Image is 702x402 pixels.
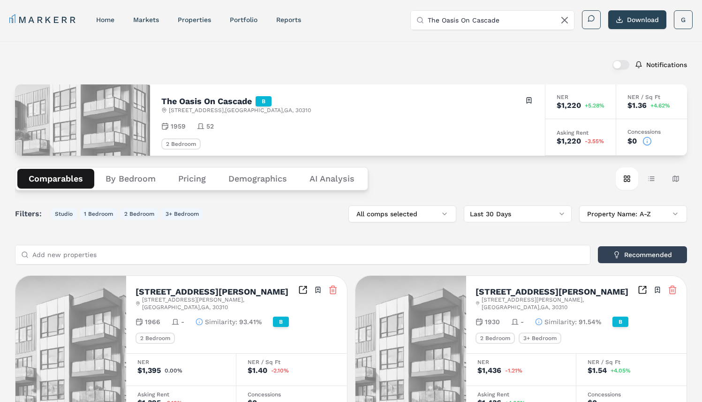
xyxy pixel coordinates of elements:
[178,16,211,23] a: properties
[167,169,217,189] button: Pricing
[585,138,604,144] span: -3.55%
[181,317,184,326] span: -
[142,296,298,311] span: [STREET_ADDRESS][PERSON_NAME] , [GEOGRAPHIC_DATA] , GA , 30310
[519,333,561,344] div: 3+ Bedroom
[521,317,524,326] span: -
[273,317,289,327] div: B
[588,359,675,365] div: NER / Sq Ft
[248,367,267,374] div: $1.40
[482,296,638,311] span: [STREET_ADDRESS][PERSON_NAME] , [GEOGRAPHIC_DATA] , GA , 30310
[161,97,252,106] h2: The Oasis On Cascade
[485,317,500,326] span: 1930
[588,392,675,397] div: Concessions
[17,169,94,189] button: Comparables
[476,288,628,296] h2: [STREET_ADDRESS][PERSON_NAME]
[579,317,601,326] span: 91.54%
[674,10,693,29] button: G
[80,208,117,220] button: 1 Bedroom
[505,368,522,373] span: -1.21%
[476,333,515,344] div: 2 Bedroom
[145,317,160,326] span: 1966
[298,169,366,189] button: AI Analysis
[557,102,581,109] div: $1,220
[15,208,47,220] span: Filters:
[239,317,262,326] span: 93.41%
[298,285,308,295] a: Inspect Comparables
[205,317,237,326] span: Similarity :
[9,13,77,26] a: MARKERR
[477,359,565,365] div: NER
[646,61,687,68] label: Notifications
[94,169,167,189] button: By Bedroom
[137,359,225,365] div: NER
[136,288,288,296] h2: [STREET_ADDRESS][PERSON_NAME]
[32,245,584,264] input: Add new properties
[477,392,565,397] div: Asking Rent
[477,367,501,374] div: $1,436
[588,367,607,374] div: $1.54
[137,367,161,374] div: $1,395
[627,102,647,109] div: $1.36
[248,359,335,365] div: NER / Sq Ft
[579,205,687,222] button: Property Name: A-Z
[650,103,670,108] span: +4.62%
[169,106,311,114] span: [STREET_ADDRESS] , [GEOGRAPHIC_DATA] , GA , 30310
[121,208,158,220] button: 2 Bedroom
[627,129,676,135] div: Concessions
[557,130,604,136] div: Asking Rent
[137,392,225,397] div: Asking Rent
[136,333,175,344] div: 2 Bedroom
[585,103,604,108] span: +5.28%
[96,16,114,23] a: home
[638,285,647,295] a: Inspect Comparables
[598,246,687,263] button: Recommended
[611,368,631,373] span: +4.05%
[627,94,676,100] div: NER / Sq Ft
[217,169,298,189] button: Demographics
[165,368,182,373] span: 0.00%
[428,11,568,30] input: Search by MSA, ZIP, Property Name, or Address
[230,16,257,23] a: Portfolio
[171,121,186,131] span: 1959
[271,368,289,373] span: -2.10%
[557,137,581,145] div: $1,220
[627,137,637,145] div: $0
[608,10,666,29] button: Download
[535,317,601,326] button: Similarity:91.54%
[276,16,301,23] a: reports
[256,96,272,106] div: B
[161,138,201,150] div: 2 Bedroom
[348,205,456,222] button: All comps selected
[612,317,628,327] div: B
[162,208,203,220] button: 3+ Bedroom
[133,16,159,23] a: markets
[206,121,214,131] span: 52
[51,208,76,220] button: Studio
[248,392,335,397] div: Concessions
[681,15,686,24] span: G
[544,317,577,326] span: Similarity :
[196,317,262,326] button: Similarity:93.41%
[557,94,604,100] div: NER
